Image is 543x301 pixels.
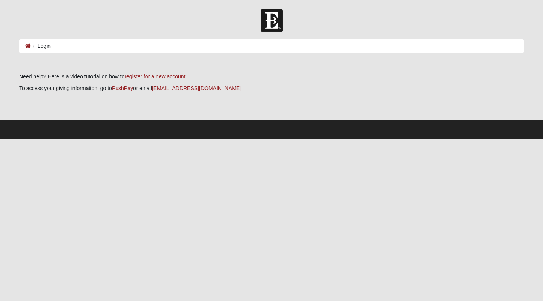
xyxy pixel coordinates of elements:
[261,9,283,32] img: Church of Eleven22 Logo
[19,73,524,81] p: Need help? Here is a video tutorial on how to .
[31,42,51,50] li: Login
[152,85,241,91] a: [EMAIL_ADDRESS][DOMAIN_NAME]
[112,85,133,91] a: PushPay
[124,73,185,79] a: register for a new account
[19,84,524,92] p: To access your giving information, go to or email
